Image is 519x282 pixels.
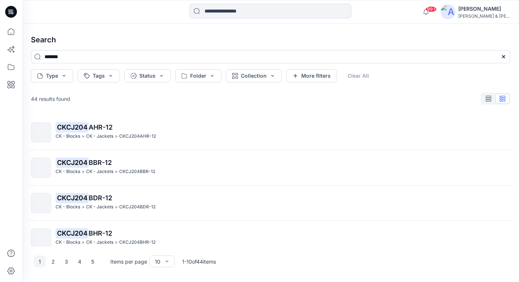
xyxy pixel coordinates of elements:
button: 5 [87,255,99,267]
button: 4 [74,255,85,267]
p: CK - Blocks [56,203,80,211]
p: > [115,203,118,211]
p: CKCJ204AHR-12 [119,133,156,140]
span: BBR-12 [89,159,112,166]
span: AHR-12 [89,123,113,131]
mark: CKCJ204 [56,228,89,238]
mark: CKCJ204 [56,122,89,132]
p: 44 results found [31,95,70,103]
p: CKCJ204BBR-12 [119,168,155,176]
button: 2 [47,255,59,267]
span: 99+ [426,6,437,12]
h4: Search [25,29,516,50]
mark: CKCJ204 [56,157,89,168]
p: CK - Jackets [86,168,113,176]
button: Collection [226,69,282,82]
button: Status [124,69,171,82]
button: More filters [286,69,337,82]
p: > [82,239,85,246]
button: Folder [175,69,221,82]
p: CK - Jackets [86,203,113,211]
div: [PERSON_NAME] [458,4,510,13]
p: CK - Blocks [56,168,80,176]
p: CK - Blocks [56,239,80,246]
a: CKCJ204BDR-12CK - Blocks>CK - Jackets>CKCJ204BDR-12 [26,188,515,218]
p: CK - Jackets [86,239,113,246]
button: Tags [78,69,120,82]
p: > [115,133,118,140]
button: Type [31,69,73,82]
p: CK - Jackets [86,133,113,140]
div: 10 [155,258,160,265]
p: CKCJ204BHR-12 [119,239,156,246]
div: [PERSON_NAME] & [PERSON_NAME] [458,13,510,19]
p: > [115,168,118,176]
a: CKCJ204AHR-12CK - Blocks>CK - Jackets>CKCJ204AHR-12 [26,118,515,147]
p: CK - Blocks [56,133,80,140]
p: > [115,239,118,246]
a: CKCJ204BHR-12CK - Blocks>CK - Jackets>CKCJ204BHR-12 [26,224,515,253]
p: > [82,133,85,140]
span: BHR-12 [89,229,112,237]
a: CKCJ204BBR-12CK - Blocks>CK - Jackets>CKCJ204BBR-12 [26,153,515,182]
p: CKCJ204BDR-12 [119,203,156,211]
button: 3 [60,255,72,267]
p: 1 - 10 of 44 items [182,258,216,265]
span: BDR-12 [89,194,112,202]
mark: CKCJ204 [56,193,89,203]
p: > [82,168,85,176]
button: 1 [34,255,46,267]
p: > [82,203,85,211]
p: Items per page [110,258,147,265]
img: avatar [441,4,455,19]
